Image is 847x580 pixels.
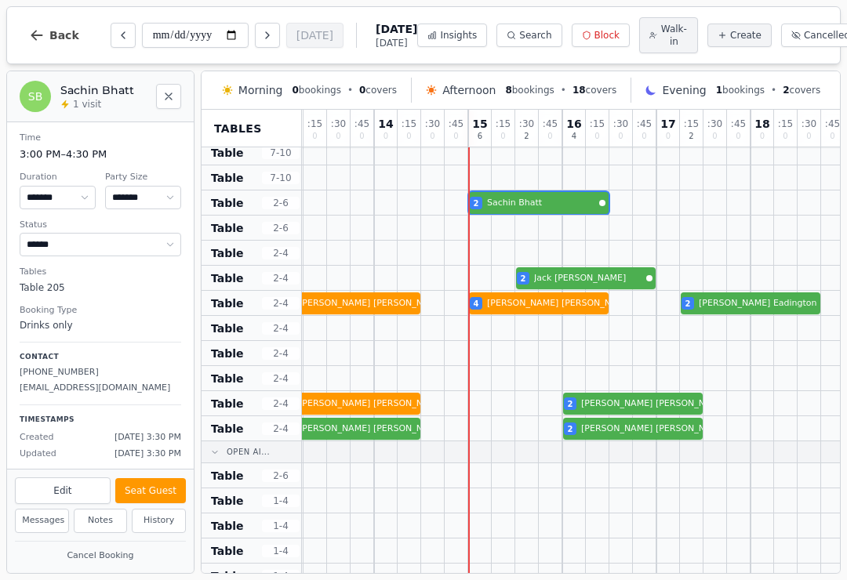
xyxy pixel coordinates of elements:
span: 2 - 4 [262,372,300,385]
span: Table [211,321,244,336]
span: bookings [505,84,554,96]
span: : 45 [449,119,463,129]
span: covers [783,84,820,96]
span: 2 [685,298,691,310]
span: 0 [359,85,365,96]
span: [DATE] 3:30 PM [115,431,181,444]
span: 1 - 4 [262,545,300,557]
span: Tables [214,121,262,136]
span: : 15 [496,119,511,129]
span: 2 - 4 [262,247,300,259]
span: 1 - 4 [262,520,300,532]
span: 2 [524,132,529,140]
dd: Table 205 [20,281,181,295]
dt: Time [20,132,181,145]
span: 8 [505,85,511,96]
span: 15 [472,118,487,129]
dt: Booking Type [20,304,181,317]
span: 0 [642,132,646,140]
p: Contact [20,352,181,363]
span: 14 [378,118,393,129]
span: [DATE] [376,21,417,37]
button: Seat Guest [115,478,186,503]
button: Messages [15,509,69,533]
span: 2 - 6 [262,469,300,482]
span: covers [359,84,397,96]
span: Table [211,396,244,411]
span: 0 [783,132,787,140]
span: 0 [547,132,552,140]
span: 2 [568,398,573,410]
span: : 30 [707,119,722,129]
span: 2 - 6 [262,197,300,209]
span: Table [211,220,244,236]
span: : 45 [825,119,840,129]
span: Search [519,29,551,42]
span: Created [20,431,54,444]
button: History [132,509,186,533]
span: Table [211,518,244,534]
span: Jack [PERSON_NAME] [534,272,643,285]
span: : 30 [802,119,816,129]
span: Table [211,170,244,186]
span: : 45 [354,119,369,129]
span: : 15 [684,119,699,129]
span: [DATE] [376,37,417,49]
span: 18 [754,118,769,129]
span: 2 [521,273,526,285]
span: Insights [440,29,477,42]
dd: 3:00 PM – 4:30 PM [20,147,181,162]
span: : 30 [519,119,534,129]
span: 0 [500,132,505,140]
span: 4 [474,298,479,310]
span: • [771,84,776,96]
span: Sachin Bhatt [487,197,596,210]
span: : 45 [731,119,746,129]
span: 2 - 4 [262,297,300,310]
button: Insights [417,24,487,47]
span: 0 [384,132,388,140]
div: SB [20,81,51,112]
span: 6 [478,132,482,140]
span: 0 [830,132,834,140]
span: 1 visit [73,98,101,111]
dt: Tables [20,266,181,279]
span: Table [211,371,244,386]
span: : 15 [307,119,322,129]
span: Table [211,543,244,559]
span: Afternoon [442,82,496,98]
span: 0 [453,132,458,140]
button: [DATE] [286,23,344,48]
button: Edit [15,477,111,504]
span: 2 - 6 [262,222,300,234]
button: Block [572,24,630,47]
button: Create [707,24,772,47]
dd: Drinks only [20,318,181,332]
p: Timestamps [20,415,181,426]
span: covers [573,84,616,96]
span: [PERSON_NAME] [PERSON_NAME] [581,397,727,411]
p: [EMAIL_ADDRESS][DOMAIN_NAME] [20,382,181,395]
span: 0 [430,132,434,140]
span: 0 [359,132,364,140]
h2: Sachin Bhatt [60,82,147,98]
span: 0 [736,132,740,140]
span: 0 [666,132,671,140]
span: 2 [689,132,693,140]
span: 0 [406,132,411,140]
span: 7 - 10 [262,147,300,159]
span: 4 [572,132,576,140]
span: 2 - 4 [262,322,300,335]
span: 7 - 10 [262,172,300,184]
span: 2 - 4 [262,422,300,435]
span: [PERSON_NAME] [PERSON_NAME] [581,422,727,436]
span: 1 - 4 [262,495,300,507]
button: Cancel Booking [15,546,186,566]
span: Table [211,468,244,484]
span: Updated [20,448,56,461]
button: Close [156,84,181,109]
p: [PHONE_NUMBER] [20,366,181,379]
button: Next day [255,23,280,48]
span: Evening [662,82,706,98]
span: [PERSON_NAME] Eadington [699,297,817,310]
